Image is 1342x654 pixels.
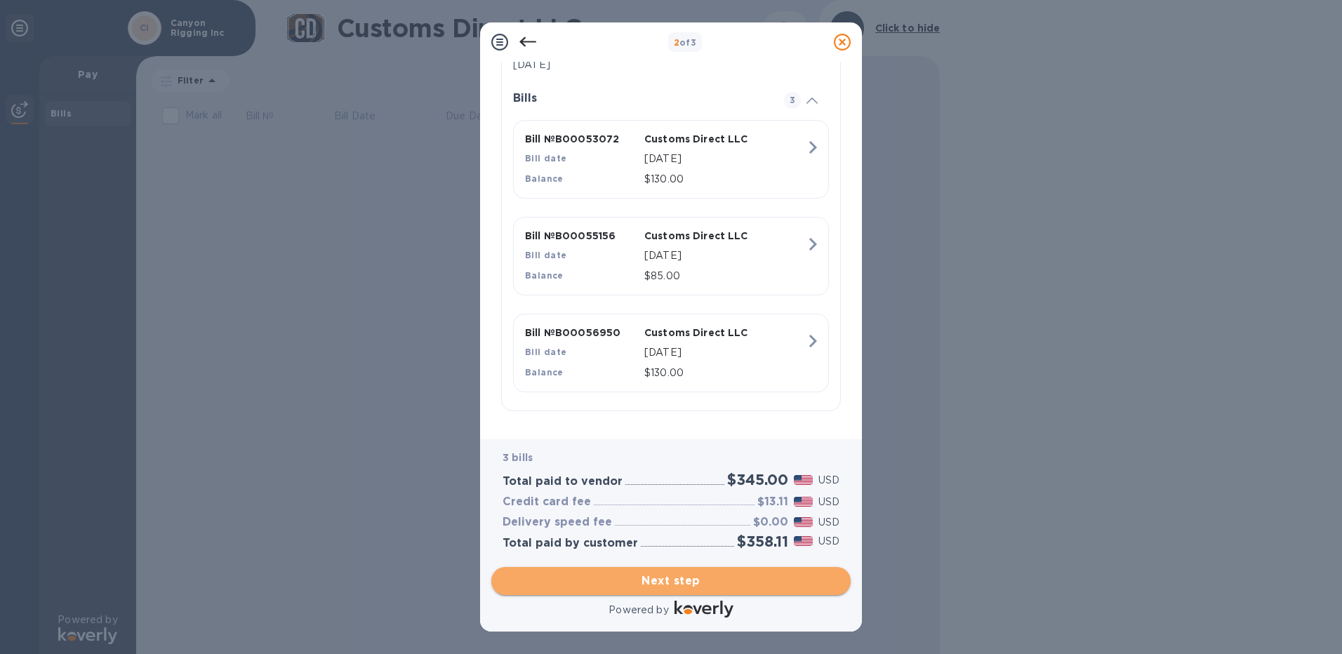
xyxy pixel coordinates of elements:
p: [DATE] [513,58,818,72]
p: USD [818,495,839,509]
p: $130.00 [644,366,806,380]
b: 3 bills [503,452,533,463]
h2: $358.11 [737,533,788,550]
p: $85.00 [644,269,806,283]
h3: $13.11 [757,495,788,509]
p: USD [818,515,839,530]
p: [DATE] [644,152,806,166]
p: [DATE] [644,248,806,263]
img: USD [794,475,813,485]
b: Balance [525,173,564,184]
h3: Delivery speed fee [503,516,612,529]
button: Next step [491,567,851,595]
img: USD [794,497,813,507]
p: Customs Direct LLC [644,132,758,146]
p: Bill № B00055156 [525,229,639,243]
p: Powered by [609,603,668,618]
p: Bill № B00056950 [525,326,639,340]
h3: Credit card fee [503,495,591,509]
p: USD [818,473,839,488]
b: of 3 [674,37,697,48]
img: Logo [675,601,733,618]
p: Bill № B00053072 [525,132,639,146]
p: USD [818,534,839,549]
button: Bill №B00055156Customs Direct LLCBill date[DATE]Balance$85.00 [513,217,829,295]
img: USD [794,536,813,546]
p: [DATE] [644,345,806,360]
span: 2 [674,37,679,48]
h3: Total paid by customer [503,537,638,550]
b: Bill date [525,347,567,357]
span: Next step [503,573,839,589]
b: Balance [525,367,564,378]
b: Bill date [525,250,567,260]
span: 3 [784,92,801,109]
p: Customs Direct LLC [644,326,758,340]
b: Bill date [525,153,567,163]
p: Customs Direct LLC [644,229,758,243]
b: Balance [525,270,564,281]
img: USD [794,517,813,527]
h3: Total paid to vendor [503,475,623,488]
button: Bill №B00053072Customs Direct LLCBill date[DATE]Balance$130.00 [513,120,829,199]
button: Bill №B00056950Customs Direct LLCBill date[DATE]Balance$130.00 [513,314,829,392]
h2: $345.00 [727,471,788,488]
p: $130.00 [644,172,806,187]
h3: Bills [513,92,767,105]
h3: $0.00 [753,516,788,529]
